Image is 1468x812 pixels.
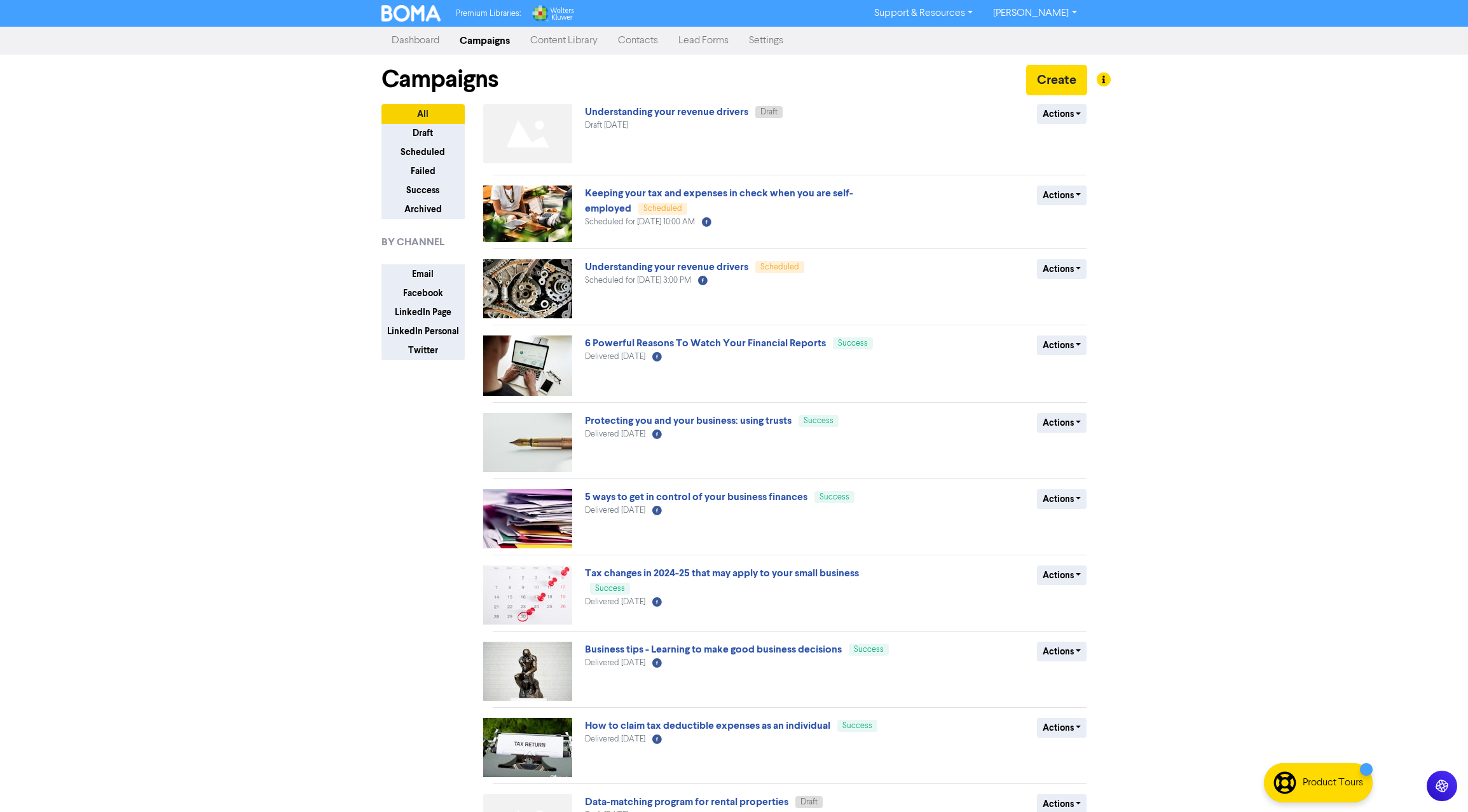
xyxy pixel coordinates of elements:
[483,489,572,548] img: image_1754020756645.jpg
[483,642,572,701] img: image_1753067375293.jpg
[760,108,778,116] span: Draft
[585,795,788,808] a: Data-matching program for rental properties
[739,28,793,53] a: Settings
[381,180,465,200] button: Success
[820,493,849,501] span: Success
[585,567,859,579] a: Tax changes in 2024-25 that may apply to your small business
[585,261,748,273] a: Understanding your revenue drivers
[1037,104,1087,124] button: Actions
[483,104,572,163] img: Not found
[585,276,691,285] span: Scheduled for [DATE] 3:00 PM
[1037,259,1087,279] button: Actions
[585,719,830,732] a: How to claim tax deductible expenses as an individual
[1037,186,1087,205] button: Actions
[608,28,668,53] a: Contacts
[1037,718,1087,738] button: Actions
[760,263,799,271] span: Scheduled
[585,121,628,130] span: Draft [DATE]
[668,28,739,53] a: Lead Forms
[585,353,645,361] span: Delivered [DATE]
[520,28,608,53] a: Content Library
[842,722,872,730] span: Success
[381,123,465,143] button: Draft
[1037,335,1087,355] button: Actions
[1037,489,1087,509] button: Actions
[381,65,498,94] h1: Campaigns
[483,335,572,396] img: image_1754020953363.jpg
[585,430,645,438] span: Delivered [DATE]
[381,28,449,53] a: Dashboard
[381,142,465,162] button: Scheduled
[381,200,465,219] button: Archived
[643,205,682,213] span: Scheduled
[456,10,521,18] span: Premium Libraries:
[1037,413,1087,433] button: Actions
[483,259,572,318] img: image_1755153295887.jpg
[381,104,465,124] button: All
[854,646,884,654] span: Success
[800,798,818,806] span: Draft
[531,5,574,22] img: Wolters Kluwer
[483,413,572,472] img: image_1754020832851.jpg
[1037,565,1087,585] button: Actions
[1037,642,1087,661] button: Actions
[585,414,792,427] a: Protecting you and your business: using trusts
[585,105,748,118] a: Understanding your revenue drivers
[804,417,833,425] span: Success
[381,302,465,322] button: LinkedIn Page
[585,506,645,515] span: Delivered [DATE]
[381,5,441,22] img: BOMA Logo
[381,161,465,181] button: Failed
[595,585,625,593] span: Success
[1026,65,1087,95] button: Create
[983,3,1087,24] a: [PERSON_NAME]
[838,339,868,348] span: Success
[381,264,465,284] button: Email
[483,186,572,242] img: image_1755153351186.jpg
[585,643,842,656] a: Business tips - Learning to make good business decisions
[381,341,465,360] button: Twitter
[585,187,853,215] a: Keeping your tax and expenses in check when you are self-employed
[585,735,645,743] span: Delivered [DATE]
[585,491,807,503] a: 5 ways to get in control of your business finances
[381,283,465,303] button: Facebook
[585,598,645,606] span: Delivered [DATE]
[449,28,520,53] a: Campaigns
[483,718,572,777] img: image_1752462738186.jpg
[381,234,444,250] span: BY CHANNEL
[585,218,695,226] span: Scheduled for [DATE] 10:00 AM
[483,565,572,625] img: image_1753665905223.jpg
[381,321,465,341] button: LinkedIn Personal
[864,3,983,24] a: Support & Resources
[1308,675,1468,812] iframe: Chat Widget
[585,659,645,667] span: Delivered [DATE]
[585,337,826,349] a: 6 Powerful Reasons To Watch Your Financial Reports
